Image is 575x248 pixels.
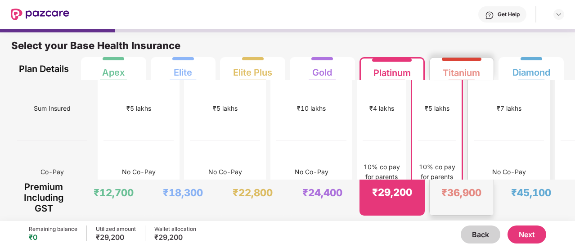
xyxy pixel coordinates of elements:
div: ₹29,200 [154,233,196,242]
img: svg+xml;base64,PHN2ZyBpZD0iSGVscC0zMngzMiIgeG1sbnM9Imh0dHA6Ly93d3cudzMub3JnLzIwMDAvc3ZnIiB3aWR0aD... [485,11,494,20]
div: ₹4 lakhs [369,104,394,113]
div: Elite [174,60,192,78]
div: ₹0 [29,233,77,242]
div: ₹22,800 [233,186,273,199]
div: Titanium [443,60,480,78]
div: Elite Plus [233,60,272,78]
div: ₹29,200 [96,233,136,242]
div: Premium Including GST [17,180,71,216]
div: Plan Details [17,57,71,80]
div: ₹12,700 [94,186,134,199]
div: Apex [102,60,125,78]
img: svg+xml;base64,PHN2ZyBpZD0iRHJvcGRvd24tMzJ4MzIiIHhtbG5zPSJodHRwOi8vd3d3LnczLm9yZy8yMDAwL3N2ZyIgd2... [555,11,562,18]
div: Get Help [498,11,520,18]
div: ₹5 lakhs [126,104,151,113]
div: No Co-Pay [122,167,156,177]
div: No Co-Pay [295,167,328,177]
div: ₹36,900 [441,186,481,199]
div: ₹10 lakhs [297,104,326,113]
div: ₹5 lakhs [213,104,238,113]
div: ₹24,400 [302,186,342,199]
div: Remaining balance [29,225,77,233]
div: Utilized amount [96,225,136,233]
div: Gold [312,60,332,78]
div: ₹29,200 [372,186,412,198]
div: Select your Base Health Insurance [11,39,564,57]
div: ₹5 lakhs [425,104,449,113]
button: Next [508,225,546,243]
div: No Co-Pay [492,167,526,177]
div: No Co-Pay [208,167,242,177]
span: Co-Pay [40,163,64,180]
div: Diamond [512,60,550,78]
img: New Pazcare Logo [11,9,69,20]
div: 10% co pay for parents [418,162,456,182]
button: Back [461,225,500,243]
div: ₹45,100 [511,186,551,199]
div: 10% co pay for parents [363,162,400,182]
span: Sum Insured [34,100,71,117]
div: ₹7 lakhs [497,104,521,113]
div: ₹18,300 [163,186,203,199]
div: Platinum [373,60,411,78]
div: Wallet allocation [154,225,196,233]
